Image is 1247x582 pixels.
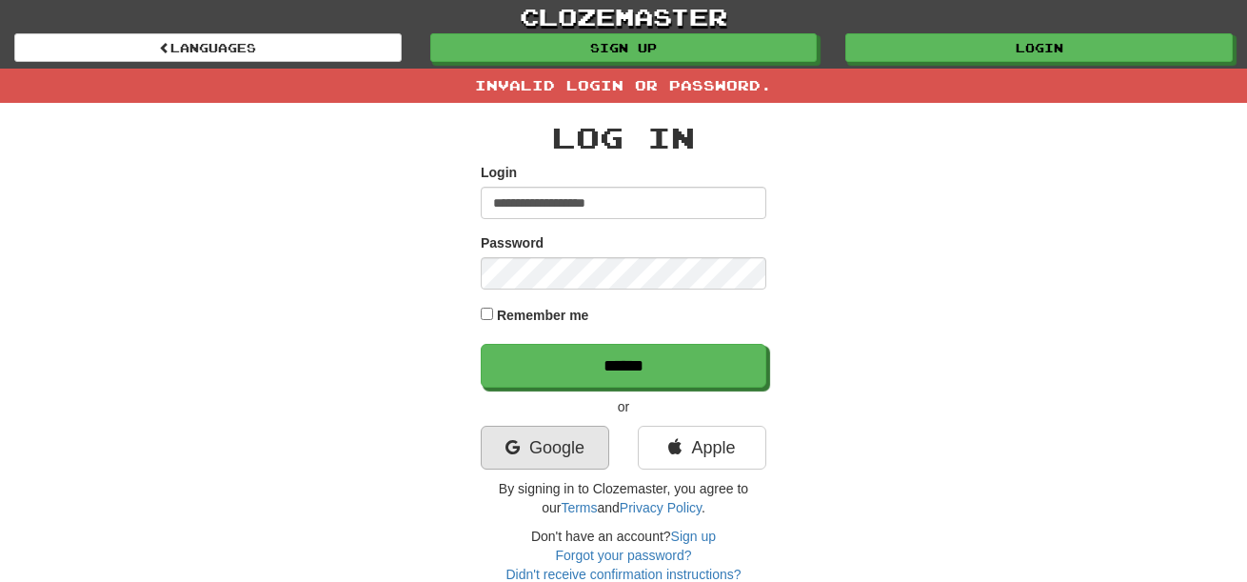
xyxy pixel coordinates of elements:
[638,426,766,470] a: Apple
[555,548,691,563] a: Forgot your password?
[430,33,818,62] a: Sign up
[845,33,1233,62] a: Login
[561,500,597,515] a: Terms
[14,33,402,62] a: Languages
[505,567,741,582] a: Didn't receive confirmation instructions?
[620,500,702,515] a: Privacy Policy
[481,479,766,517] p: By signing in to Clozemaster, you agree to our and .
[481,163,517,182] label: Login
[481,426,609,470] a: Google
[481,397,766,416] p: or
[481,122,766,153] h2: Log In
[481,233,544,252] label: Password
[671,529,716,544] a: Sign up
[497,306,589,325] label: Remember me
